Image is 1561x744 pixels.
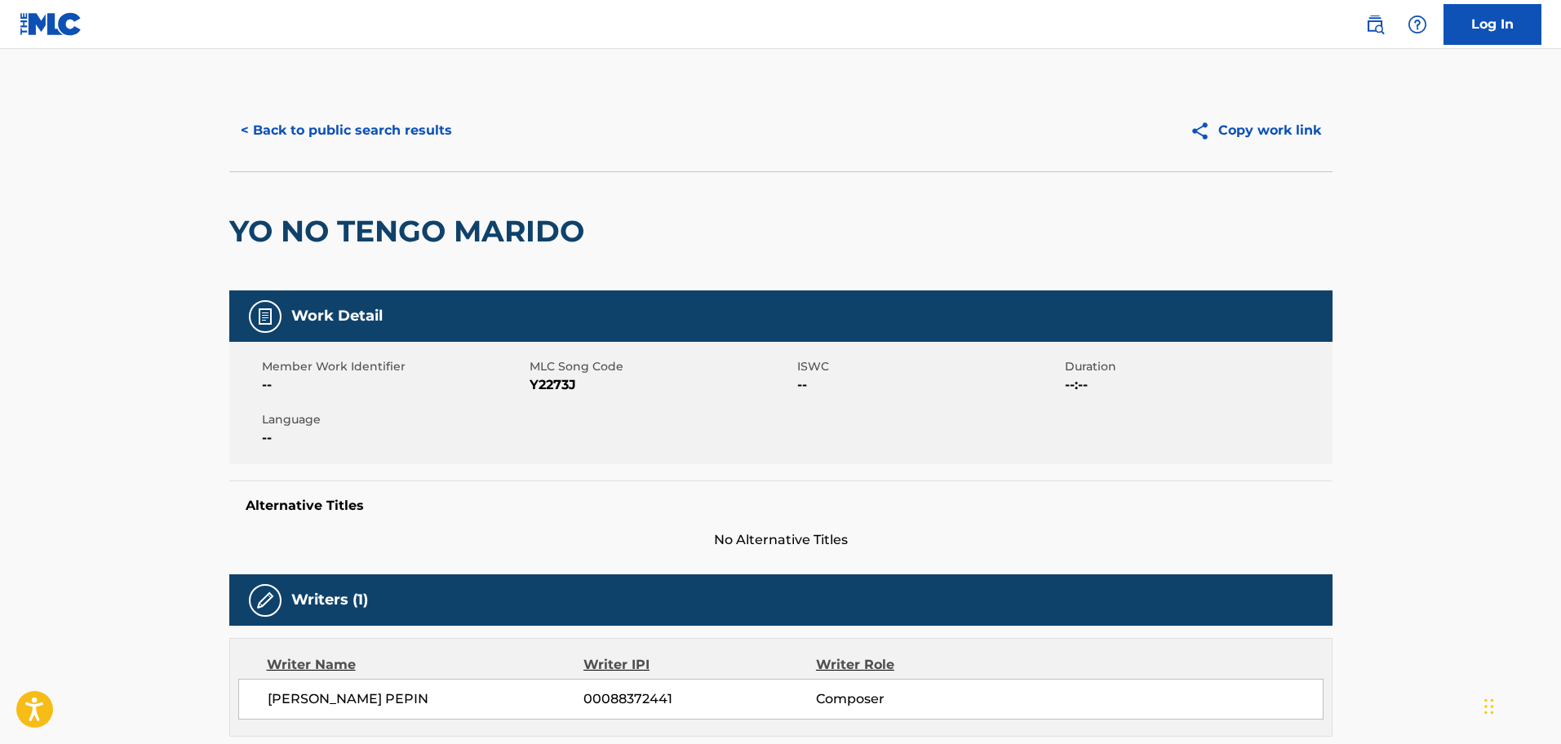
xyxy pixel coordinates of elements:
img: Writers [255,591,275,610]
div: Writer Role [816,655,1027,675]
div: Writer Name [267,655,584,675]
span: MLC Song Code [530,358,793,375]
iframe: Chat Widget [1479,666,1561,744]
img: Work Detail [255,307,275,326]
span: ISWC [797,358,1061,375]
img: help [1408,15,1427,34]
img: MLC Logo [20,12,82,36]
img: search [1365,15,1385,34]
a: Public Search [1359,8,1391,41]
a: Log In [1443,4,1541,45]
span: Composer [816,689,1027,709]
span: Y2273J [530,375,793,395]
span: [PERSON_NAME] PEPIN [268,689,584,709]
span: --:-- [1065,375,1328,395]
h5: Alternative Titles [246,498,1316,514]
span: No Alternative Titles [229,530,1333,550]
span: Member Work Identifier [262,358,526,375]
img: Copy work link [1190,121,1218,141]
button: Copy work link [1178,110,1333,151]
div: Writer IPI [583,655,816,675]
span: -- [262,428,526,448]
span: -- [262,375,526,395]
div: Arrastrar [1484,682,1494,731]
div: Help [1401,8,1434,41]
h5: Writers (1) [291,591,368,609]
span: 00088372441 [583,689,815,709]
h2: YO NO TENGO MARIDO [229,213,592,250]
span: Duration [1065,358,1328,375]
button: < Back to public search results [229,110,463,151]
h5: Work Detail [291,307,383,325]
span: -- [797,375,1061,395]
div: Widget de chat [1479,666,1561,744]
span: Language [262,411,526,428]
